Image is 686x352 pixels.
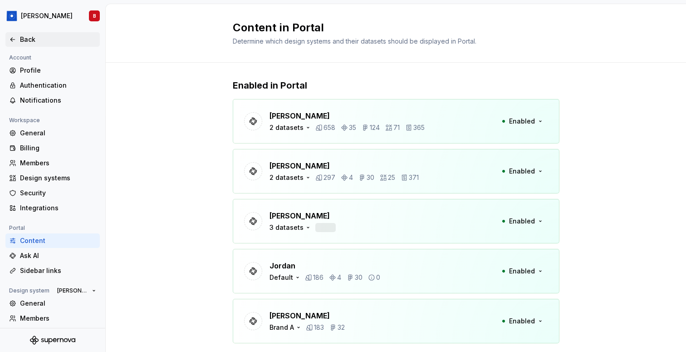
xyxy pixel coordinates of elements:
[93,12,96,20] div: B
[20,35,96,44] div: Back
[5,93,100,108] a: Notifications
[57,287,88,294] span: [PERSON_NAME]
[20,129,96,138] div: General
[5,223,29,233] div: Portal
[5,186,100,200] a: Security
[269,310,345,321] p: [PERSON_NAME]
[509,317,535,326] span: Enabled
[5,285,53,296] div: Design system
[20,96,96,105] div: Notifications
[5,115,44,126] div: Workspace
[20,314,96,323] div: Members
[496,263,548,279] button: Enabled
[269,160,419,171] p: [PERSON_NAME]
[269,110,425,121] p: [PERSON_NAME]
[269,260,380,271] p: Jordan
[509,267,535,276] span: Enabled
[509,217,535,226] span: Enabled
[269,223,304,232] div: 3 datasets
[269,210,336,221] p: [PERSON_NAME]
[5,126,100,140] a: General
[5,311,100,326] a: Members
[338,323,345,332] p: 32
[269,273,293,282] div: Default
[233,37,476,45] span: Determine which design systems and their datasets should be displayed in Portal.
[269,323,294,332] div: Brand A
[20,144,96,153] div: Billing
[233,20,549,35] h2: Content in Portal
[509,117,535,126] span: Enabled
[5,63,100,78] a: Profile
[370,123,380,132] p: 124
[388,173,395,182] p: 25
[20,251,96,260] div: Ask AI
[5,171,100,185] a: Design systems
[313,273,323,282] p: 186
[20,66,96,75] div: Profile
[367,173,374,182] p: 30
[496,213,548,229] button: Enabled
[20,299,96,308] div: General
[20,81,96,90] div: Authentication
[5,156,100,170] a: Members
[349,173,353,182] p: 4
[5,32,100,47] a: Back
[337,273,341,282] p: 4
[5,141,100,155] a: Billing
[376,273,380,282] p: 0
[233,79,559,92] p: Enabled in Portal
[5,78,100,93] a: Authentication
[314,323,324,332] p: 183
[5,52,35,63] div: Account
[355,273,363,282] p: 30
[2,6,103,26] button: [PERSON_NAME]B
[269,123,304,132] div: 2 datasets
[20,203,96,213] div: Integrations
[20,159,96,168] div: Members
[409,173,419,182] p: 371
[20,174,96,183] div: Design systems
[30,336,75,345] svg: Supernova Logo
[5,263,100,278] a: Sidebar links
[5,201,100,215] a: Integrations
[323,173,335,182] p: 297
[20,266,96,275] div: Sidebar links
[393,123,400,132] p: 71
[509,167,535,176] span: Enabled
[5,233,100,248] a: Content
[323,123,335,132] p: 658
[5,296,100,311] a: General
[496,163,548,179] button: Enabled
[20,236,96,245] div: Content
[20,188,96,198] div: Security
[269,173,304,182] div: 2 datasets
[5,248,100,263] a: Ask AI
[6,10,17,21] img: 049812b6-2877-400d-9dc9-987621144c16.png
[349,123,356,132] p: 35
[21,11,73,20] div: [PERSON_NAME]
[496,113,548,129] button: Enabled
[496,313,548,329] button: Enabled
[413,123,425,132] p: 365
[5,326,100,341] a: Versions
